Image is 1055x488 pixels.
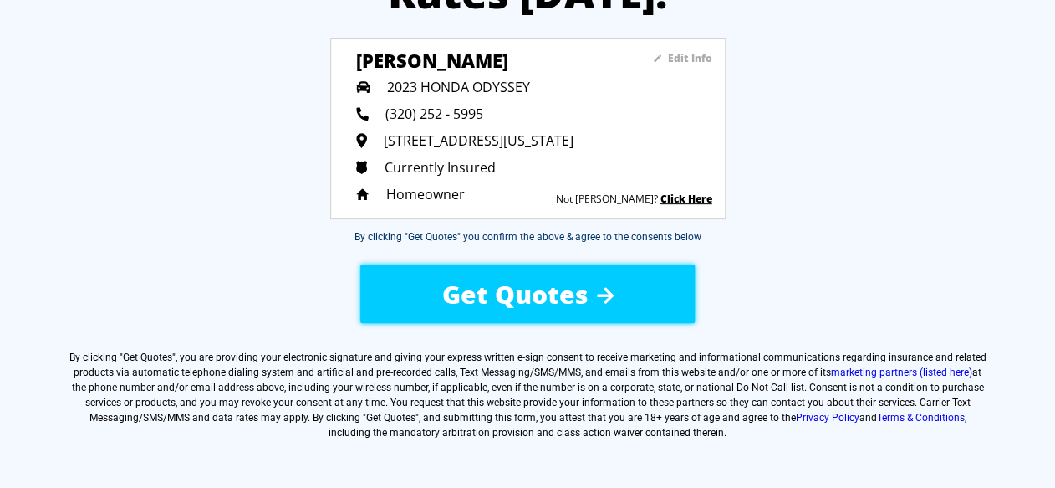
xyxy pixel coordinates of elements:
[831,367,972,378] a: marketing partners (listed here)
[796,412,859,424] a: Privacy Policy
[877,412,965,424] a: Terms & Conditions
[385,185,464,203] span: Homeowner
[442,277,589,311] span: Get Quotes
[354,229,701,244] div: By clicking "Get Quotes" you confirm the above & agree to the consents below
[384,131,573,150] span: [STREET_ADDRESS][US_STATE]
[385,105,483,123] span: (320) 252 - 5995
[123,352,172,363] span: Get Quotes
[356,48,603,64] h3: [PERSON_NAME]
[384,158,495,177] span: Currently Insured
[668,51,712,65] sapn: Edit Info
[387,78,530,96] span: 2023 HONDA ODYSSEY
[360,265,695,323] button: Get Quotes
[68,350,987,440] label: By clicking " ", you are providing your electronic signature and giving your express written e-si...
